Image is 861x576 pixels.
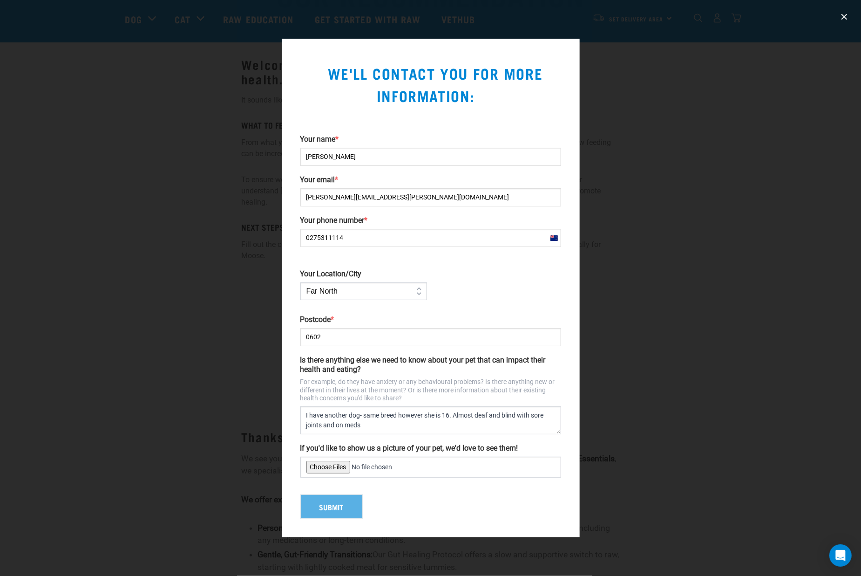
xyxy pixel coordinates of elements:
[837,9,852,24] button: close
[300,378,561,403] p: For example, do they have anxiety or any behavioural problems? Is there anything new or different...
[300,175,561,185] label: Your email
[300,216,561,225] label: Your phone number
[300,444,561,453] label: If you'd like to show us a picture of your pet, we'd love to see them!
[300,135,561,144] label: Your name
[300,269,427,279] label: Your Location/City
[319,69,543,99] span: We'll contact you for more information:
[829,544,852,567] div: Open Intercom Messenger
[300,315,561,324] label: Postcode
[547,229,561,247] div: New Zealand: +64
[300,356,561,374] label: Is there anything else we need to know about your pet that can impact their health and eating?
